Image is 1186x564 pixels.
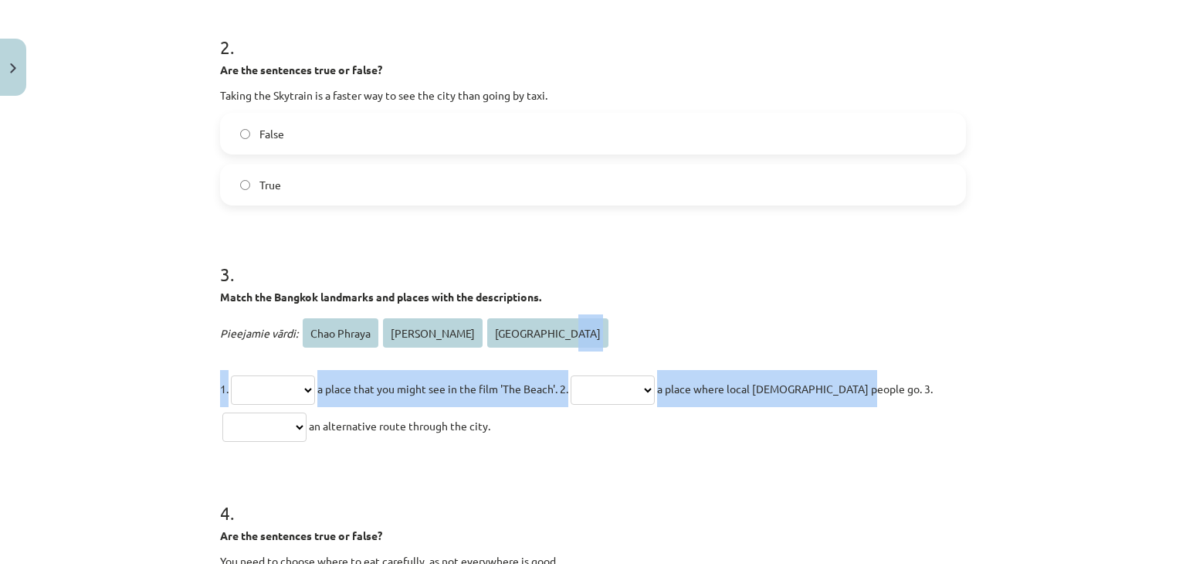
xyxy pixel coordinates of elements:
[240,180,250,190] input: True
[220,63,382,76] strong: Are the sentences true or false?
[259,177,281,193] span: True
[220,326,298,340] span: Pieejamie vārdi:
[220,475,966,523] h1: 4 .
[309,419,490,433] span: an alternative route through the city.
[317,382,568,396] span: a place that you might see in the film 'The Beach'. 2.
[303,318,378,348] span: Chao Phraya
[220,236,966,284] h1: 3 .
[220,528,382,542] strong: Are the sentences true or false?
[240,129,250,139] input: False
[383,318,483,348] span: [PERSON_NAME]
[220,9,966,57] h1: 2 .
[487,318,608,348] span: [GEOGRAPHIC_DATA]
[10,63,16,73] img: icon-close-lesson-0947bae3869378f0d4975bcd49f059093ad1ed9edebbc8119c70593378902aed.svg
[220,382,229,396] span: 1.
[259,126,284,142] span: False
[220,290,541,304] strong: Match the Bangkok landmarks and places with the descriptions.
[220,87,966,104] p: Taking the Skytrain is a faster way to see the city than going by taxi.
[657,382,933,396] span: a place where local [DEMOGRAPHIC_DATA] people go. 3.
